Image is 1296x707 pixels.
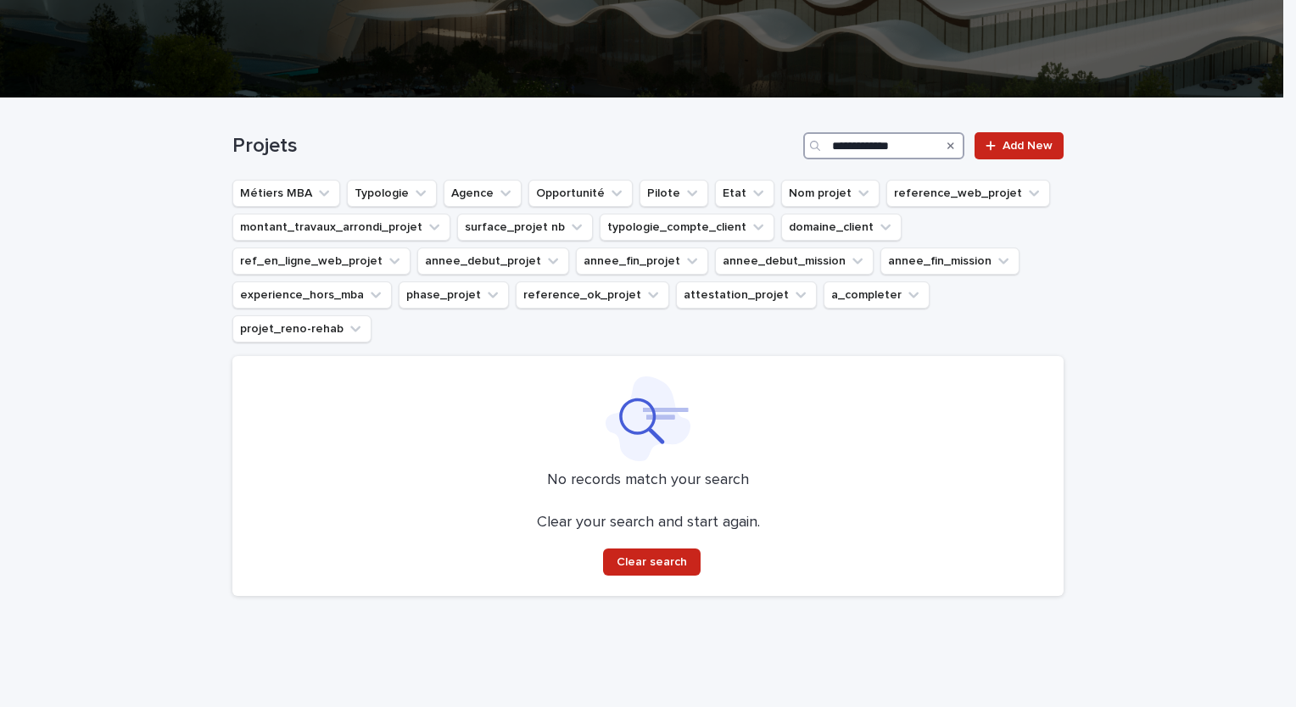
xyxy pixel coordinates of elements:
[880,248,1019,275] button: annee_fin_mission
[886,180,1050,207] button: reference_web_projet
[232,134,796,159] h1: Projets
[399,281,509,309] button: phase_projet
[528,180,633,207] button: Opportunité
[715,248,874,275] button: annee_debut_mission
[232,214,450,241] button: montant_travaux_arrondi_projet
[537,514,760,532] p: Clear your search and start again.
[232,248,411,275] button: ref_en_ligne_web_projet
[253,471,1043,490] p: No records match your search
[603,548,701,576] button: Clear search
[781,214,902,241] button: domaine_client
[781,180,880,207] button: Nom projet
[824,281,930,309] button: a_completer
[444,180,522,207] button: Agence
[457,214,593,241] button: surface_projet nb
[576,248,708,275] button: annee_fin_projet
[232,281,392,309] button: experience_hors_mba
[1003,140,1053,152] span: Add New
[232,180,340,207] button: Métiers MBA
[803,132,964,159] input: Search
[617,556,687,568] span: Clear search
[715,180,774,207] button: Etat
[975,132,1064,159] a: Add New
[600,214,774,241] button: typologie_compte_client
[347,180,437,207] button: Typologie
[516,281,669,309] button: reference_ok_projet
[417,248,569,275] button: annee_debut_projet
[640,180,708,207] button: Pilote
[676,281,817,309] button: attestation_projet
[232,315,371,342] button: projet_reno-rehab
